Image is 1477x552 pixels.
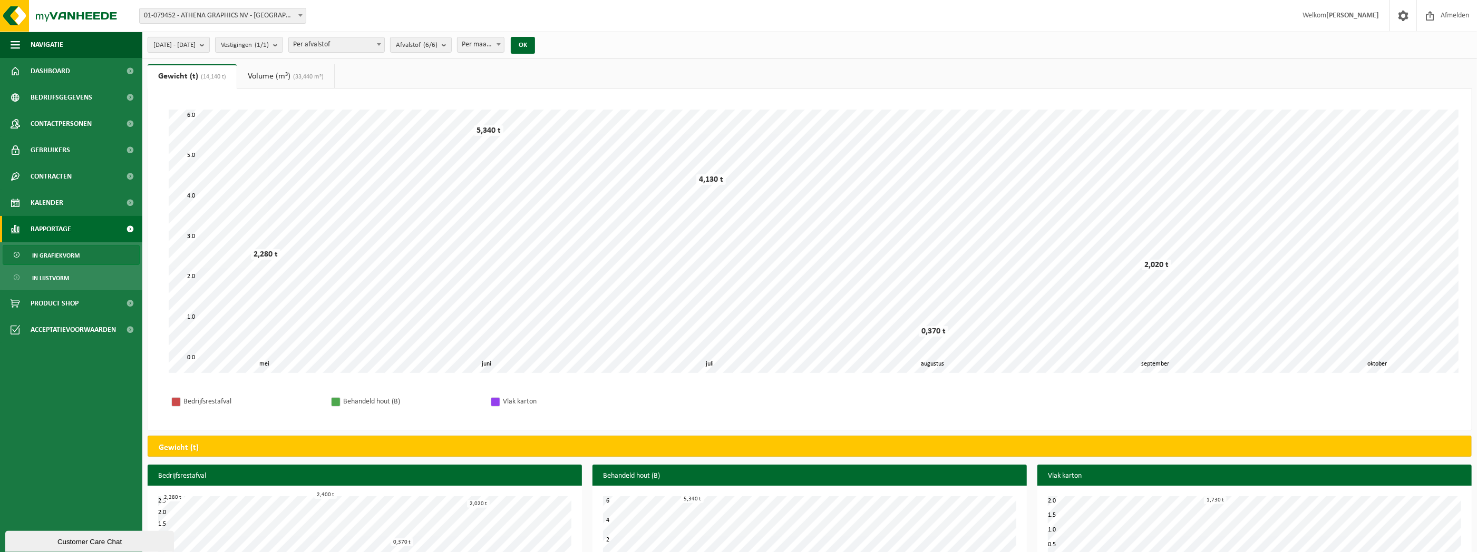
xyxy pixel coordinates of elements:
iframe: chat widget [5,529,176,552]
button: Vestigingen(1/1) [215,37,283,53]
button: [DATE] - [DATE] [148,37,210,53]
a: In grafiekvorm [3,245,140,265]
strong: [PERSON_NAME] [1326,12,1379,19]
span: Acceptatievoorwaarden [31,317,116,343]
h2: Gewicht (t) [148,436,209,459]
span: Afvalstof [396,37,438,53]
button: Afvalstof(6/6) [390,37,452,53]
div: 5,340 t [681,495,704,503]
span: 01-079452 - ATHENA GRAPHICS NV - ROESELARE [139,8,306,24]
div: 1,730 t [1204,496,1227,504]
span: Vestigingen [221,37,269,53]
div: 0,370 t [391,538,413,546]
count: (1/1) [255,42,269,48]
span: 01-079452 - ATHENA GRAPHICS NV - ROESELARE [140,8,306,23]
div: 0,370 t [919,326,948,337]
span: Navigatie [31,32,63,58]
span: Kalender [31,190,63,216]
a: Volume (m³) [237,64,334,88]
div: 5,340 t [474,125,503,136]
button: OK [511,37,535,54]
span: Per maand [458,37,504,52]
span: [DATE] - [DATE] [153,37,196,53]
div: 2,020 t [467,500,490,508]
div: 4,130 t [696,174,726,185]
div: Vlak karton [503,395,640,408]
div: 2,280 t [161,494,184,501]
span: Per afvalstof [288,37,385,53]
a: Gewicht (t) [148,64,237,88]
span: Product Shop [31,290,79,317]
a: In lijstvorm [3,268,140,288]
div: Behandeld hout (B) [343,395,480,408]
h3: Bedrijfsrestafval [148,465,582,488]
span: Bedrijfsgegevens [31,84,92,111]
span: Rapportage [31,216,71,242]
span: Gebruikers [31,137,70,163]
div: 2,280 t [251,249,280,260]
count: (6/6) [423,42,438,48]
span: (14,140 t) [198,74,226,80]
span: Contactpersonen [31,111,92,137]
span: Per afvalstof [289,37,384,52]
span: In grafiekvorm [32,245,80,265]
div: 2,400 t [314,491,337,499]
span: Dashboard [31,58,70,84]
span: Per maand [457,37,504,53]
span: (33,440 m³) [290,74,324,80]
h3: Behandeld hout (B) [592,465,1027,488]
span: Contracten [31,163,72,190]
div: Bedrijfsrestafval [183,395,320,408]
div: 2,020 t [1142,260,1171,270]
h3: Vlak karton [1037,465,1472,488]
span: In lijstvorm [32,268,69,288]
